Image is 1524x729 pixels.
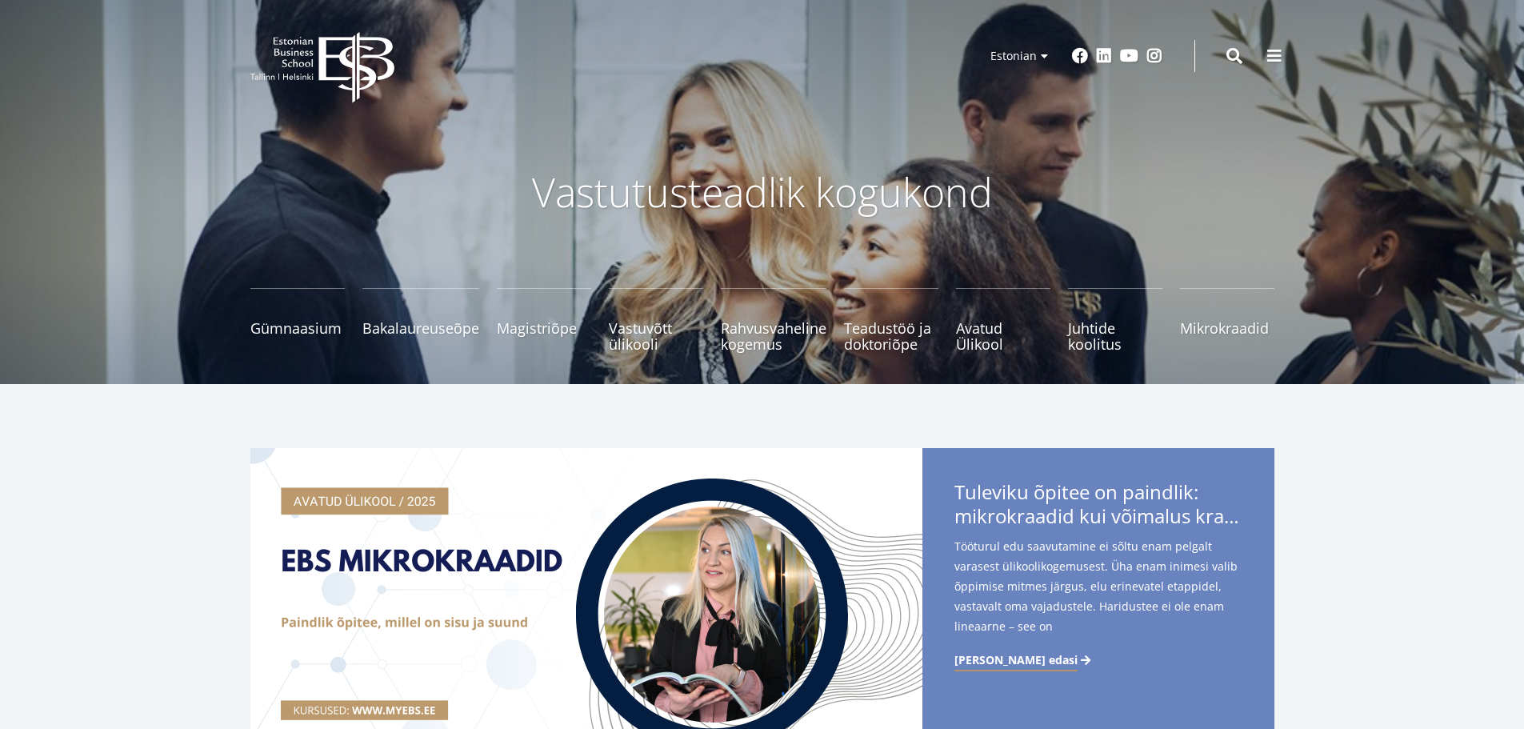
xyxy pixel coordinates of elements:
p: Vastutusteadlik kogukond [338,168,1186,216]
a: [PERSON_NAME] edasi [954,652,1094,668]
a: Linkedin [1096,48,1112,64]
a: Bakalaureuseõpe [362,288,479,352]
span: Tuleviku õpitee on paindlik: [954,480,1242,533]
span: Mikrokraadid [1180,320,1274,336]
span: Vastuvõtt ülikooli [609,320,703,352]
span: Gümnaasium [250,320,345,336]
a: Gümnaasium [250,288,345,352]
span: Magistriõpe [497,320,591,336]
span: Avatud Ülikool [956,320,1050,352]
a: Mikrokraadid [1180,288,1274,352]
a: Avatud Ülikool [956,288,1050,352]
a: Magistriõpe [497,288,591,352]
a: Juhtide koolitus [1068,288,1162,352]
span: Rahvusvaheline kogemus [721,320,826,352]
a: Instagram [1146,48,1162,64]
span: Tööturul edu saavutamine ei sõltu enam pelgalt varasest ülikoolikogemusest. Üha enam inimesi vali... [954,536,1242,662]
a: Facebook [1072,48,1088,64]
span: [PERSON_NAME] edasi [954,652,1078,668]
a: Vastuvõtt ülikooli [609,288,703,352]
span: Juhtide koolitus [1068,320,1162,352]
span: mikrokraadid kui võimalus kraadini jõudmiseks [954,504,1242,528]
span: Teadustöö ja doktoriõpe [844,320,938,352]
span: Bakalaureuseõpe [362,320,479,336]
a: Rahvusvaheline kogemus [721,288,826,352]
a: Teadustöö ja doktoriõpe [844,288,938,352]
a: Youtube [1120,48,1138,64]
